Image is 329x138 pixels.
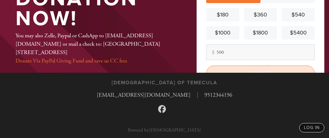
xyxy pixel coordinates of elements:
[206,66,315,81] input: Donate
[209,11,237,19] div: $180
[209,29,237,37] div: $1000
[282,26,315,39] a: $5400
[282,8,315,21] a: $540
[244,26,277,39] a: $1800
[244,8,277,21] a: $360
[206,8,239,21] a: $180
[204,91,232,99] a: 9512344196
[284,11,312,19] div: $540
[247,11,275,19] div: $360
[284,29,312,37] div: $5400
[206,26,239,39] a: $1000
[16,57,127,64] a: Donate Via PayPal Giving Fund and save us CC fees
[97,91,191,99] a: [EMAIL_ADDRESS][DOMAIN_NAME]
[197,91,198,99] span: |
[112,80,217,86] h3: [DEMOGRAPHIC_DATA] of Temecula
[206,44,315,60] input: Other amount
[247,29,275,37] div: $1800
[16,31,176,65] div: You may also Zelle, Paypal or CashApp to [EMAIL_ADDRESS][DOMAIN_NAME] or mail a check to: [GEOGRA...
[128,128,201,132] p: Powered by
[299,123,324,132] a: log in
[149,127,201,133] a: [DEMOGRAPHIC_DATA]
